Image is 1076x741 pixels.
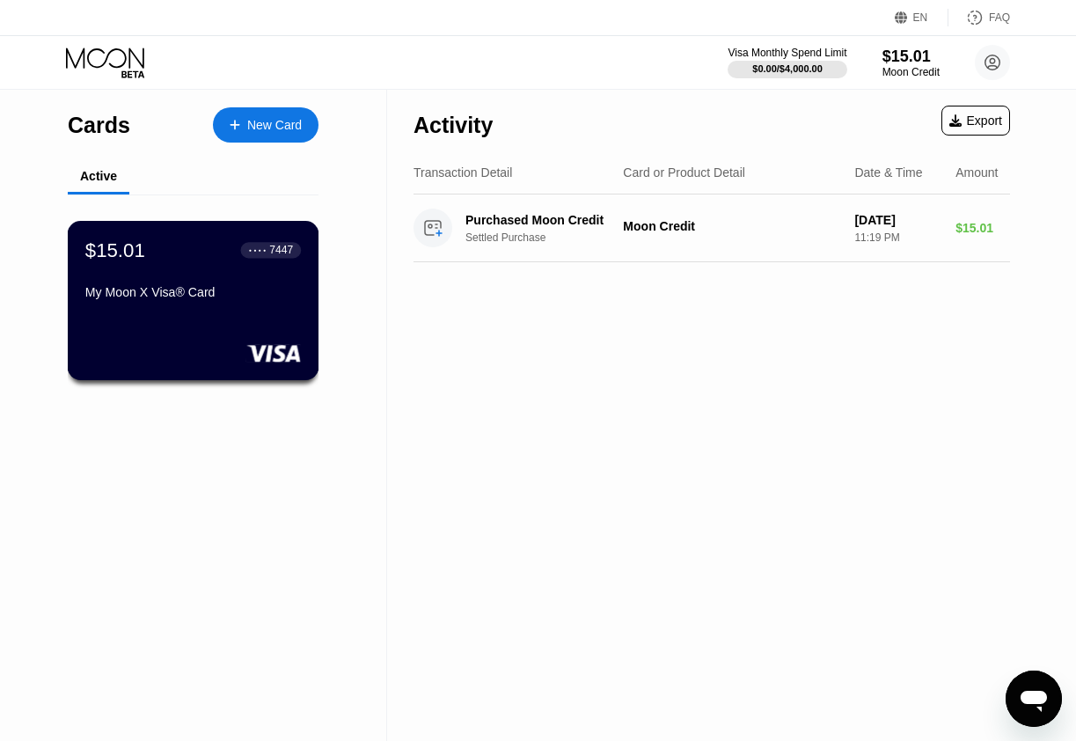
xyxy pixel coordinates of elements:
div: Card or Product Detail [623,165,745,180]
div: EN [895,9,948,26]
div: New Card [247,118,302,133]
div: Export [941,106,1010,136]
div: $15.01 [882,48,940,66]
div: Visa Monthly Spend Limit$0.00/$4,000.00 [728,47,846,78]
div: $15.01Moon Credit [882,48,940,78]
div: New Card [213,107,318,143]
div: [DATE] [854,213,941,227]
div: Moon Credit [623,219,840,233]
div: Moon Credit [882,66,940,78]
div: Visa Monthly Spend Limit [728,47,846,59]
div: Cards [68,113,130,138]
div: $0.00 / $4,000.00 [752,63,823,74]
div: EN [913,11,928,24]
div: My Moon X Visa® Card [85,285,301,299]
div: Date & Time [854,165,922,180]
div: $15.01 [85,238,145,261]
div: 11:19 PM [854,231,941,244]
div: Purchased Moon Credit [465,213,629,227]
div: FAQ [948,9,1010,26]
iframe: Button to launch messaging window [1006,671,1062,727]
div: 7447 [269,244,293,256]
div: ● ● ● ● [249,247,267,253]
div: $15.01● ● ● ●7447My Moon X Visa® Card [69,222,318,379]
div: Transaction Detail [414,165,512,180]
div: Active [80,169,117,183]
div: Settled Purchase [465,231,641,244]
div: Export [949,114,1002,128]
div: Purchased Moon CreditSettled PurchaseMoon Credit[DATE]11:19 PM$15.01 [414,194,1010,262]
div: $15.01 [955,221,1010,235]
div: FAQ [989,11,1010,24]
div: Amount [955,165,998,180]
div: Activity [414,113,493,138]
